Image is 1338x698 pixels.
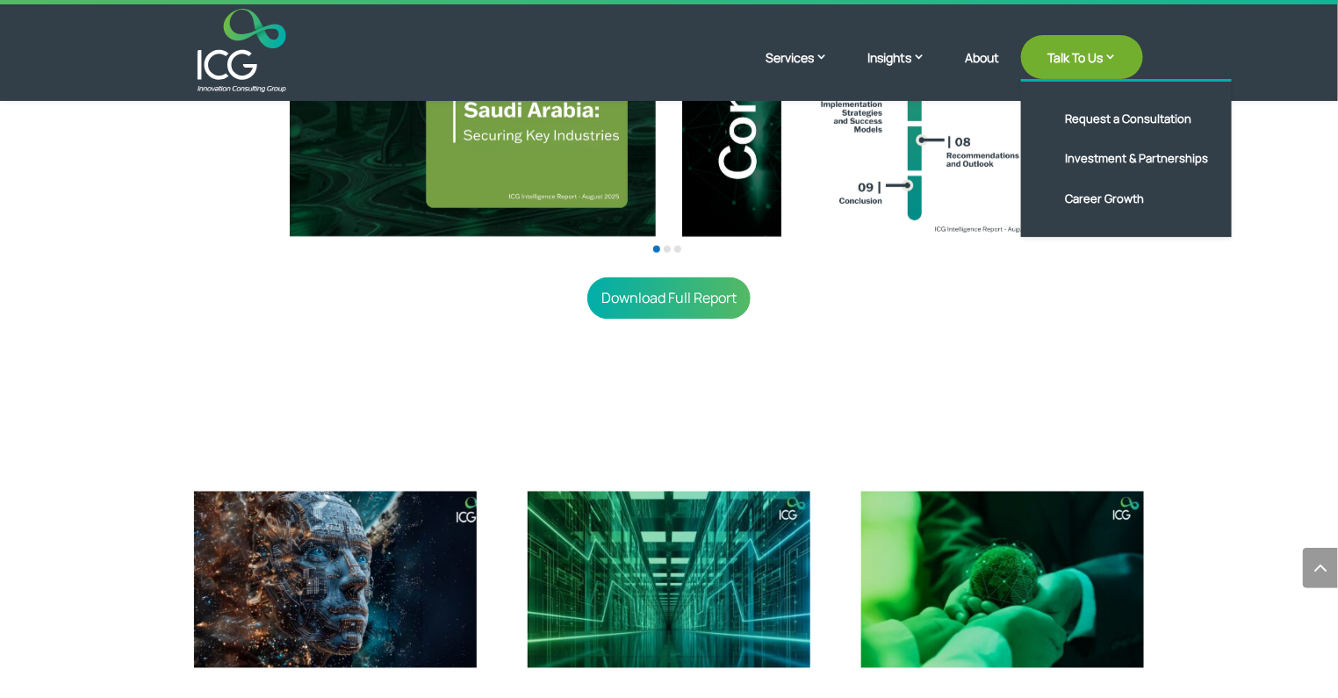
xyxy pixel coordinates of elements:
span: You may also like [195,416,446,458]
img: Empowering a Global Mobility Technology Leader [528,492,810,668]
a: Insights [867,48,943,92]
iframe: Chat Widget [1250,614,1338,698]
img: Will Agentic AI Surpass Traditional AI [194,492,477,668]
a: About [965,51,999,92]
img: Revamping Dubai’s World Green Economy Summit Website [861,492,1144,668]
img: ICG [198,9,286,92]
a: Download Full Report [587,277,751,319]
a: Request a Consultation [1039,99,1241,140]
a: Talk To Us [1021,35,1143,79]
a: Career Growth [1039,179,1241,219]
a: Investment & Partnerships [1039,139,1241,179]
span: Go to slide 1 [653,246,660,253]
a: Services [766,48,845,92]
span: Go to slide 2 [664,246,671,253]
span: Go to slide 3 [674,246,681,253]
